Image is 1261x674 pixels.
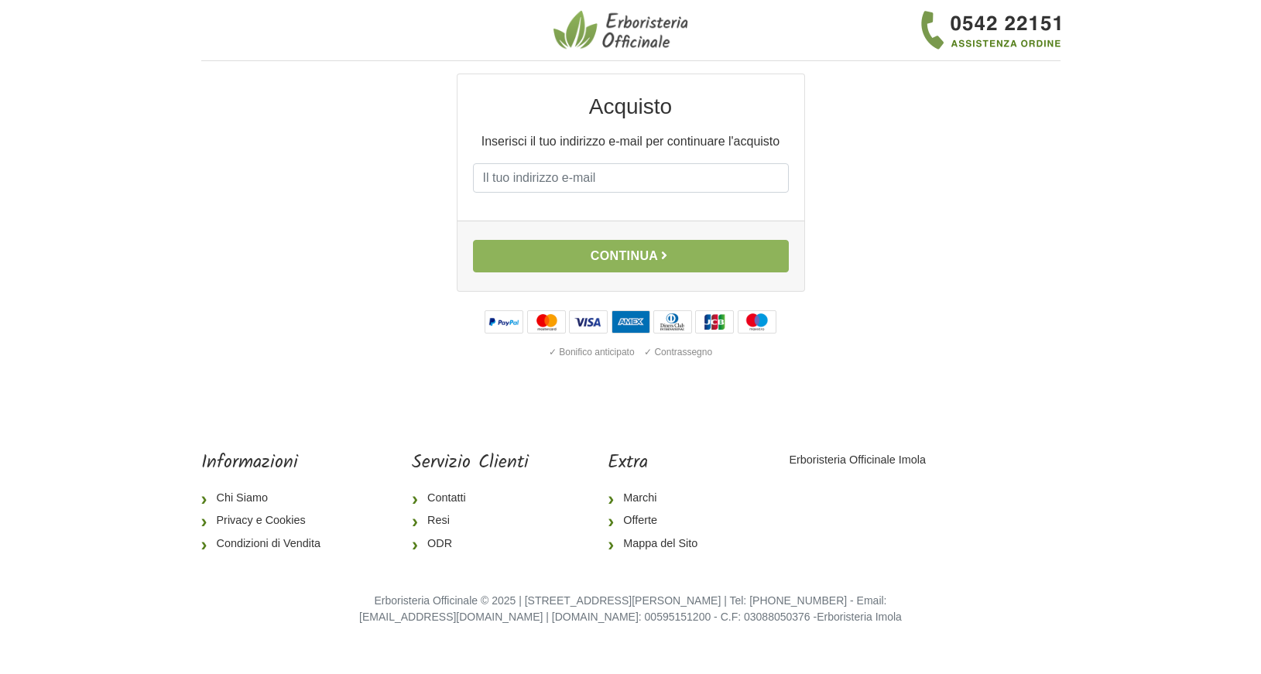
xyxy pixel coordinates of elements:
[201,509,333,532] a: Privacy e Cookies
[201,532,333,556] a: Condizioni di Vendita
[412,487,529,510] a: Contatti
[473,240,789,272] button: Continua
[608,509,710,532] a: Offerte
[553,9,693,51] img: Erboristeria Officinale
[473,93,789,120] h2: Acquisto
[608,452,710,474] h5: Extra
[412,532,529,556] a: ODR
[201,452,333,474] h5: Informazioni
[473,163,789,193] input: Il tuo indirizzo e-mail
[641,342,715,362] div: ✓ Contrassegno
[201,487,333,510] a: Chi Siamo
[359,594,902,624] small: Erboristeria Officinale © 2025 | [STREET_ADDRESS][PERSON_NAME] | Tel: [PHONE_NUMBER] - Email: [EM...
[817,611,902,623] a: Erboristeria Imola
[789,453,926,466] a: Erboristeria Officinale Imola
[412,509,529,532] a: Resi
[546,342,638,362] div: ✓ Bonifico anticipato
[412,452,529,474] h5: Servizio Clienti
[608,487,710,510] a: Marchi
[473,132,789,151] p: Inserisci il tuo indirizzo e-mail per continuare l'acquisto
[608,532,710,556] a: Mappa del Sito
